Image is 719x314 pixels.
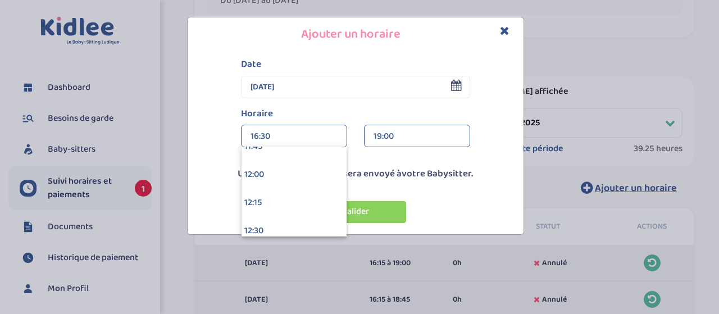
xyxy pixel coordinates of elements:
div: 12:30 [242,217,347,245]
label: Horaire [241,107,470,121]
button: Valider [305,201,406,223]
input: Date à ajouter [241,76,470,98]
p: Un e-mail de notification sera envoyé à [190,167,521,181]
label: Date [241,57,470,72]
span: votre Babysitter. [402,166,473,181]
div: 11:45 [242,133,347,161]
button: Close [500,25,509,38]
div: 12:15 [242,189,347,217]
div: 12:00 [242,161,347,189]
div: 16:30 [251,125,338,148]
div: 19:00 [374,125,461,148]
h4: Ajouter un horaire [196,26,515,43]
